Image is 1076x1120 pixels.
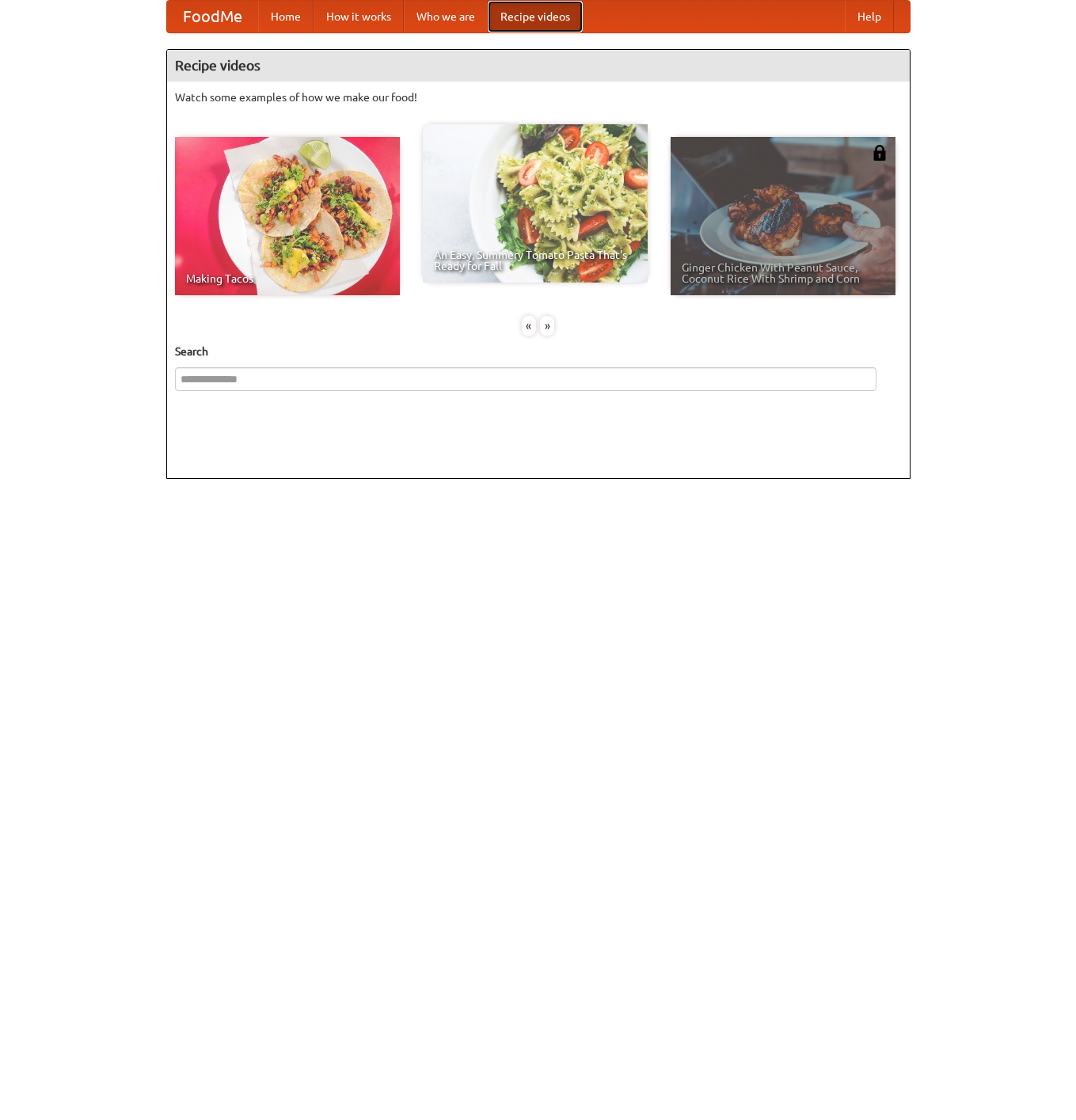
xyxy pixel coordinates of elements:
a: FoodMe [167,1,258,32]
span: An Easy, Summery Tomato Pasta That's Ready for Fall [434,249,637,271]
h5: Search [175,344,902,359]
a: Who we are [404,1,488,32]
a: Making Tacos [175,137,400,295]
a: Home [258,1,314,32]
img: 483408.png [872,145,888,161]
p: Watch some examples of how we make our food! [175,89,902,105]
a: An Easy, Summery Tomato Pasta That's Ready for Fall [423,124,648,283]
a: Recipe videos [488,1,583,32]
div: « [522,316,536,336]
span: Making Tacos [186,273,389,284]
h4: Recipe videos [167,50,910,82]
div: » [540,316,554,336]
a: How it works [314,1,404,32]
a: Help [845,1,894,32]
